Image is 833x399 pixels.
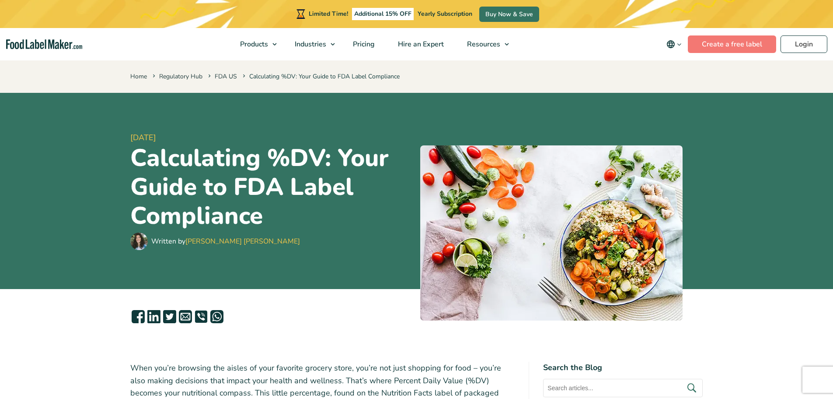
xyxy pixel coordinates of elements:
[283,28,339,60] a: Industries
[151,236,300,247] div: Written by
[130,72,147,81] a: Home
[241,72,400,81] span: Calculating %DV: Your Guide to FDA Label Compliance
[688,35,776,53] a: Create a free label
[130,144,413,230] h1: Calculating %DV: Your Guide to FDA Label Compliance
[130,233,148,250] img: Maria Abi Hanna - Food Label Maker
[418,10,472,18] span: Yearly Subscription
[185,237,300,246] a: [PERSON_NAME] [PERSON_NAME]
[309,10,348,18] span: Limited Time!
[395,39,445,49] span: Hire an Expert
[464,39,501,49] span: Resources
[352,8,414,20] span: Additional 15% OFF
[543,379,703,397] input: Search articles...
[456,28,513,60] a: Resources
[479,7,539,22] a: Buy Now & Save
[130,132,413,144] span: [DATE]
[387,28,453,60] a: Hire an Expert
[215,72,237,81] a: FDA US
[781,35,827,53] a: Login
[543,362,703,374] h4: Search the Blog
[342,28,384,60] a: Pricing
[237,39,269,49] span: Products
[229,28,281,60] a: Products
[350,39,376,49] span: Pricing
[159,72,202,81] a: Regulatory Hub
[292,39,327,49] span: Industries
